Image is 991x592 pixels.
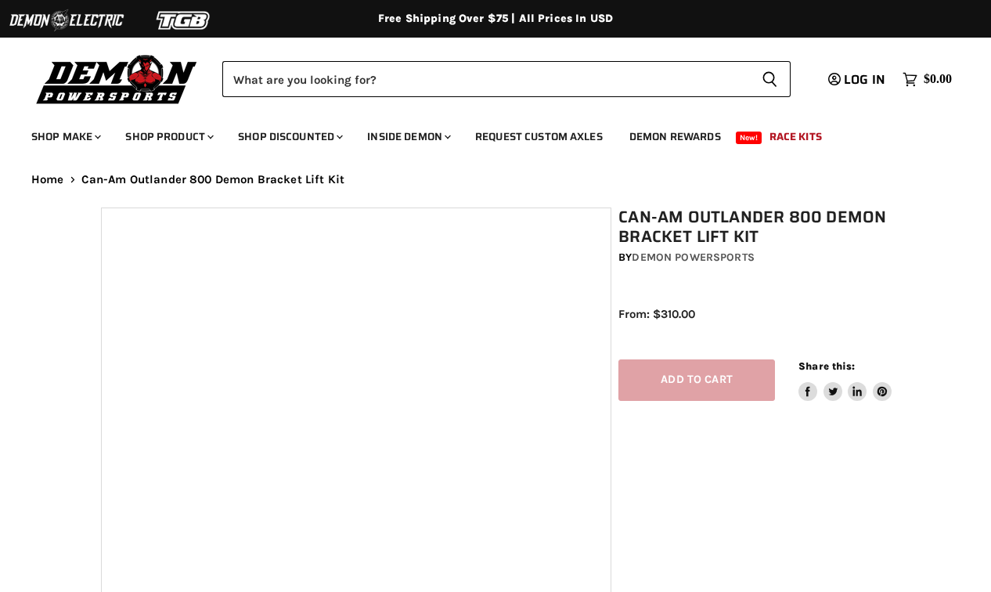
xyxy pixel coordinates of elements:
a: $0.00 [895,68,960,91]
img: Demon Electric Logo 2 [8,5,125,35]
a: Demon Rewards [618,121,733,153]
img: Demon Powersports [31,51,203,106]
a: Log in [821,73,895,87]
aside: Share this: [798,359,892,401]
a: Shop Discounted [226,121,352,153]
a: Demon Powersports [632,251,754,264]
a: Shop Make [20,121,110,153]
button: Search [749,61,791,97]
a: Request Custom Axles [463,121,614,153]
span: $0.00 [924,72,952,87]
input: Search [222,61,749,97]
a: Inside Demon [355,121,460,153]
span: Can-Am Outlander 800 Demon Bracket Lift Kit [81,173,344,186]
span: New! [736,132,762,144]
img: TGB Logo 2 [125,5,243,35]
span: From: $310.00 [618,307,695,321]
span: Log in [844,70,885,89]
a: Shop Product [114,121,223,153]
a: Home [31,173,64,186]
div: by [618,249,897,266]
form: Product [222,61,791,97]
ul: Main menu [20,114,948,153]
span: Share this: [798,360,855,372]
a: Race Kits [758,121,834,153]
h1: Can-Am Outlander 800 Demon Bracket Lift Kit [618,208,897,247]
